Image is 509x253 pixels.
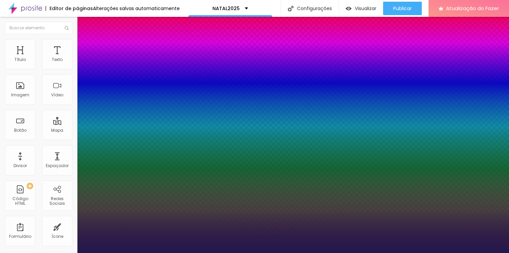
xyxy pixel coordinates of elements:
button: Publicar [383,2,422,15]
font: Vídeo [51,92,63,98]
font: Publicar [393,5,412,12]
font: Espaçador [46,163,69,168]
img: Ícone [65,26,69,30]
font: Editor de páginas [49,5,93,12]
font: Mapa [51,127,63,133]
img: view-1.svg [346,6,351,11]
font: Redes Sociais [49,196,65,206]
font: Código HTML [12,196,28,206]
button: Visualizar [339,2,383,15]
input: Buscar elemento [5,22,72,34]
font: Visualizar [355,5,376,12]
font: Botão [14,127,27,133]
font: Texto [52,57,63,62]
font: Configurações [297,5,332,12]
font: Título [14,57,26,62]
font: Ícone [52,233,63,239]
font: Alterações salvas automaticamente [93,5,180,12]
font: NATAL2025 [212,5,240,12]
font: Formulário [9,233,31,239]
font: Divisor [13,163,27,168]
font: Atualização do Fazer [446,5,499,12]
img: Ícone [288,6,294,11]
font: Imagem [11,92,29,98]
